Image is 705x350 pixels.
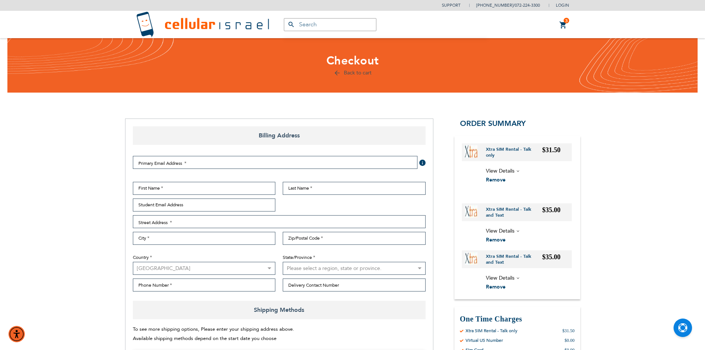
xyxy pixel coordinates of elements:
span: $35.00 [542,253,561,261]
span: Order Summary [460,119,526,129]
span: $35.00 [542,206,561,214]
div: $0.00 [565,337,575,343]
span: 3 [565,18,568,24]
div: Virtual US Number [466,337,503,343]
span: Remove [486,236,506,243]
a: Xtra SIM Rental - Talk and Text [486,206,543,218]
span: View Details [486,274,514,281]
span: $31.50 [542,146,561,154]
span: Login [556,3,569,8]
input: Search [284,18,376,31]
a: 3 [559,21,567,30]
div: Accessibility Menu [9,326,25,342]
img: Xtra SIM Rental - Talk and Text [465,252,477,265]
span: To see more shipping options, Please enter your shipping address above. Available shipping method... [133,326,294,342]
a: Xtra SIM Rental - Talk and Text [486,253,543,265]
a: [PHONE_NUMBER] [476,3,513,8]
a: Support [442,3,460,8]
div: Xtra SIM Rental - Talk only [466,328,517,334]
div: $31.50 [563,328,575,334]
span: Remove [486,176,506,183]
span: View Details [486,167,514,174]
span: Remove [486,283,506,290]
h3: One Time Charges [460,314,575,324]
span: Billing Address [133,126,426,145]
img: Xtra SIM Rental - Talk and Text [465,205,477,218]
span: View Details [486,227,514,234]
a: 072-224-3300 [515,3,540,8]
img: Xtra SIM Rental - Talk only [465,145,477,158]
a: Back to cart [333,69,372,76]
span: Checkout [326,53,379,69]
span: Shipping Methods [133,301,426,319]
img: Cellular Israel [136,11,269,38]
a: Xtra SIM Rental - Talk only [486,146,543,158]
